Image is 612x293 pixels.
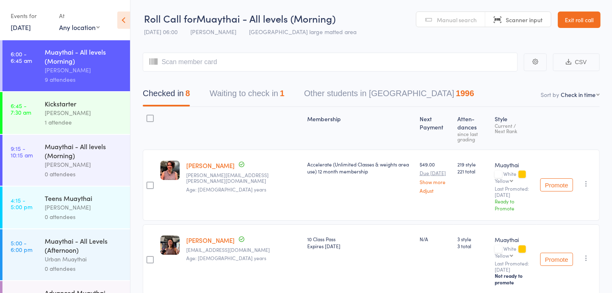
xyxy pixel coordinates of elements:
[160,161,180,180] img: image1725961424.png
[495,161,534,169] div: Muaythai
[210,85,284,106] button: Waiting to check in1
[553,53,600,71] button: CSV
[541,90,559,99] label: Sort by
[420,161,451,193] div: $49.00
[11,197,32,210] time: 4:15 - 5:00 pm
[420,170,451,176] small: Due [DATE]
[186,161,235,170] a: [PERSON_NAME]
[454,111,491,146] div: Atten­dances
[45,160,123,169] div: [PERSON_NAME]
[495,253,509,258] div: Yellow
[540,253,573,266] button: Promote
[45,236,123,254] div: Muaythai - All Levels (Afternoon)
[144,28,178,36] span: [DATE] 06:00
[495,261,534,272] small: Last Promoted: [DATE]
[437,16,477,24] span: Manual search
[186,236,235,245] a: [PERSON_NAME]
[495,178,509,183] div: Yellow
[495,123,534,134] div: Current / Next Rank
[307,235,413,249] div: 10 Class Pass
[304,111,416,146] div: Membership
[540,178,573,191] button: Promote
[11,240,32,253] time: 5:00 - 6:00 pm
[495,186,534,198] small: Last Promoted: [DATE]
[160,235,180,255] img: image1754694917.png
[2,187,130,228] a: 4:15 -5:00 pmTeens Muaythai[PERSON_NAME]0 attendees
[186,186,266,193] span: Age: [DEMOGRAPHIC_DATA] years
[45,99,123,108] div: Kickstarter
[45,254,123,264] div: Urban Muaythai
[143,53,518,72] input: Scan member card
[45,264,123,273] div: 0 attendees
[457,168,488,175] span: 221 total
[45,118,123,127] div: 1 attendee
[457,161,488,168] span: 219 style
[495,272,534,286] div: Not ready to promote
[186,254,266,261] span: Age: [DEMOGRAPHIC_DATA] years
[561,90,596,99] div: Check in time
[2,135,130,186] a: 9:15 -10:15 amMuaythai - All levels (Morning)[PERSON_NAME]0 attendees
[495,171,534,183] div: White
[456,89,474,98] div: 1996
[2,229,130,280] a: 5:00 -6:00 pmMuaythai - All Levels (Afternoon)Urban Muaythai0 attendees
[307,161,413,175] div: Accelerate (Unlimited Classes & weights area use) 12 month membership
[11,145,33,158] time: 9:15 - 10:15 am
[143,85,190,106] button: Checked in8
[2,40,130,91] a: 6:00 -6:45 amMuaythai - All levels (Morning)[PERSON_NAME]9 attendees
[457,242,488,249] span: 3 total
[45,75,123,84] div: 9 attendees
[457,131,488,142] div: since last grading
[558,12,601,28] a: Exit roll call
[45,142,123,160] div: Muaythai - All levels (Morning)
[190,28,236,36] span: [PERSON_NAME]
[491,111,537,146] div: Style
[420,188,451,193] a: Adjust
[45,169,123,179] div: 0 attendees
[186,247,301,253] small: satierunboyrun@gmail.com
[457,235,488,242] span: 3 style
[59,23,100,32] div: Any location
[186,172,301,184] small: Luu.Soares@gmail.com
[11,9,51,23] div: Events for
[45,194,123,203] div: Teens Muaythai
[420,179,451,185] a: Show more
[45,47,123,65] div: Muaythai - All levels (Morning)
[307,242,413,249] div: Expires [DATE]
[11,51,32,64] time: 6:00 - 6:45 am
[420,235,451,242] div: N/A
[11,102,31,115] time: 6:45 - 7:30 am
[45,203,123,212] div: [PERSON_NAME]
[249,28,356,36] span: [GEOGRAPHIC_DATA] large matted area
[11,23,31,32] a: [DATE]
[495,246,534,258] div: White
[45,108,123,118] div: [PERSON_NAME]
[495,198,534,212] div: Ready to Promote
[506,16,543,24] span: Scanner input
[185,89,190,98] div: 8
[59,9,100,23] div: At
[2,92,130,134] a: 6:45 -7:30 amKickstarter[PERSON_NAME]1 attendee
[144,12,196,25] span: Roll Call for
[416,111,454,146] div: Next Payment
[280,89,284,98] div: 1
[304,85,474,106] button: Other students in [GEOGRAPHIC_DATA]1996
[45,212,123,221] div: 0 attendees
[196,12,336,25] span: Muaythai - All levels (Morning)
[495,235,534,244] div: Muaythai
[45,65,123,75] div: [PERSON_NAME]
